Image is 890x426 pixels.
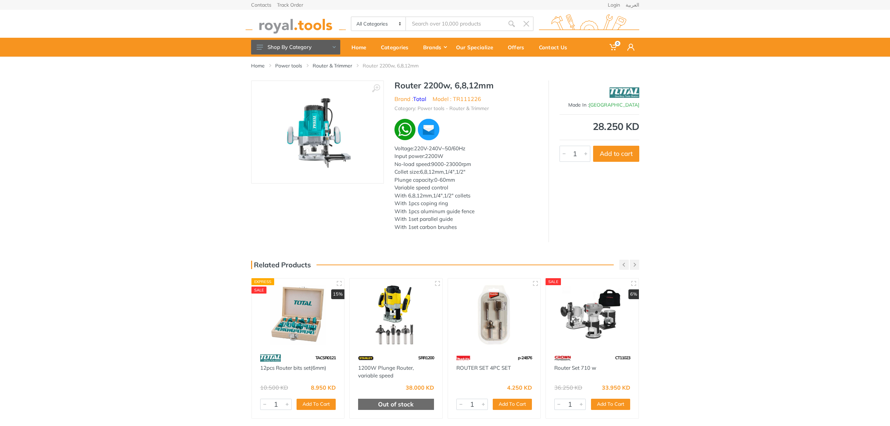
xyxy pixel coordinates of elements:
a: Categories [376,38,418,57]
div: Contact Us [534,40,577,55]
div: 15% [331,289,344,299]
a: Offers [503,38,534,57]
div: With 6,8,12mm,1/4",1/2" collets [394,192,538,200]
div: Collet size:6,8,12mm,1/4",1/2" [394,168,538,176]
div: Out of stock [358,399,434,410]
div: 6% [628,289,639,299]
img: Royal Tools - ROUTER SET 4PC SET [454,285,534,345]
button: Add to cart [593,146,639,162]
div: SALE [251,287,267,294]
button: Shop By Category [251,40,340,55]
img: Total [610,84,639,101]
img: Royal Tools - Router 2200w, 6,8,12mm [275,88,360,176]
div: With 1set parallel guide [394,215,538,223]
span: SRR1200 [418,355,434,360]
a: 1200W Plunge Router, variable speed [358,364,414,379]
img: Royal Tools - 1200W Plunge Router, variable speed [356,285,436,345]
img: royal.tools Logo [245,14,346,34]
a: Router Set 710 w [554,364,596,371]
div: 10.500 KD [260,385,288,390]
li: Category: Power tools - Router & Trimmer [394,105,489,112]
div: Home [347,40,376,55]
li: Model : TR111226 [433,95,481,103]
div: With 1pcs aluminum guide fence [394,208,538,216]
a: Our Specialize [451,38,503,57]
div: Plunge capacity:0-60mm [394,176,538,184]
a: Total [413,95,426,102]
div: 36.250 KD [554,385,582,390]
img: 75.webp [554,352,571,364]
div: SALE [546,278,561,285]
div: Voltage:220V-240V~50/60Hz [394,145,538,153]
div: 4.250 KD [507,385,532,390]
input: Site search [406,16,504,31]
button: Add To Cart [493,399,532,410]
div: 38.000 KD [406,385,434,390]
a: Track Order [277,2,303,7]
select: Category [351,17,406,30]
div: Input power:2200W [394,152,538,160]
div: With 1pcs coping ring [394,200,538,208]
li: Brand : [394,95,426,103]
div: Our Specialize [451,40,503,55]
button: Add To Cart [591,399,630,410]
span: p-24876 [518,355,532,360]
span: [GEOGRAPHIC_DATA] [589,102,639,108]
h3: Related Products [251,261,311,269]
a: Contact Us [534,38,577,57]
li: Router 2200w, 6,8,12mm [363,62,429,69]
span: TACSR0121 [315,355,336,360]
a: ROUTER SET 4PC SET [456,364,511,371]
a: Power tools [275,62,302,69]
div: Brands [418,40,451,55]
a: Contacts [251,2,271,7]
nav: breadcrumb [251,62,639,69]
a: 0 [605,38,622,57]
a: العربية [626,2,639,7]
span: 0 [615,41,620,46]
div: 8.950 KD [311,385,336,390]
div: 33.950 KD [602,385,630,390]
a: Router & Trimmer [313,62,352,69]
img: 15.webp [358,352,373,364]
div: Offers [503,40,534,55]
div: No-load speed:9000-23000rpm [394,160,538,168]
img: 42.webp [456,352,470,364]
div: Categories [376,40,418,55]
div: Express [251,278,275,285]
img: ma.webp [417,118,440,141]
img: 86.webp [260,352,281,364]
img: Royal Tools - 12pcs Router bits set(6mm) [258,285,338,345]
div: With 1set carbon brushes [394,223,538,231]
a: Home [251,62,265,69]
h1: Router 2200w, 6,8,12mm [394,80,538,91]
a: Login [608,2,620,7]
span: CT11023 [615,355,630,360]
a: 12pcs Router bits set(6mm) [260,364,326,371]
img: wa.webp [394,119,416,140]
button: Add To Cart [297,399,336,410]
img: Royal Tools - Router Set 710 w [552,285,632,345]
a: Home [347,38,376,57]
div: Variable speed control [394,184,538,192]
img: royal.tools Logo [539,14,639,34]
div: 28.250 KD [560,122,639,131]
div: Made In : [560,101,639,109]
